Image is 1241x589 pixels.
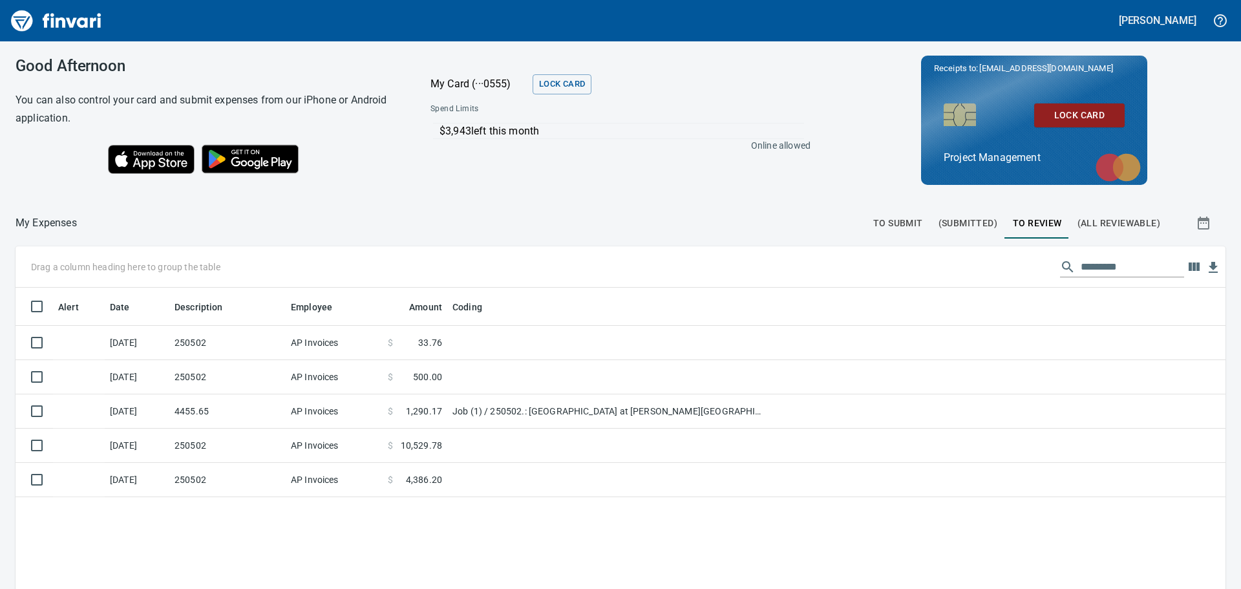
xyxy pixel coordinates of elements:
[16,57,398,75] h3: Good Afternoon
[110,299,130,315] span: Date
[939,215,997,231] span: (Submitted)
[409,299,442,315] span: Amount
[452,299,499,315] span: Coding
[1119,14,1196,27] h5: [PERSON_NAME]
[934,62,1134,75] p: Receipts to:
[58,299,96,315] span: Alert
[105,360,169,394] td: [DATE]
[195,138,306,180] img: Get it on Google Play
[16,91,398,127] h6: You can also control your card and submit expenses from our iPhone or Android application.
[406,473,442,486] span: 4,386.20
[873,215,923,231] span: To Submit
[175,299,223,315] span: Description
[413,370,442,383] span: 500.00
[110,299,147,315] span: Date
[1045,107,1114,123] span: Lock Card
[286,394,383,429] td: AP Invoices
[105,463,169,497] td: [DATE]
[447,394,770,429] td: Job (1) / 250502.: [GEOGRAPHIC_DATA] at [PERSON_NAME][GEOGRAPHIC_DATA] / 1003. .: General Require...
[286,463,383,497] td: AP Invoices
[1034,103,1125,127] button: Lock Card
[1116,10,1200,30] button: [PERSON_NAME]
[175,299,240,315] span: Description
[286,429,383,463] td: AP Invoices
[286,326,383,360] td: AP Invoices
[16,215,77,231] nav: breadcrumb
[8,5,105,36] img: Finvari
[406,405,442,418] span: 1,290.17
[105,394,169,429] td: [DATE]
[105,326,169,360] td: [DATE]
[105,429,169,463] td: [DATE]
[286,360,383,394] td: AP Invoices
[291,299,332,315] span: Employee
[1089,147,1147,188] img: mastercard.svg
[420,139,811,152] p: Online allowed
[1013,215,1062,231] span: To Review
[430,103,643,116] span: Spend Limits
[418,336,442,349] span: 33.76
[388,370,393,383] span: $
[388,405,393,418] span: $
[1077,215,1160,231] span: (All Reviewable)
[169,429,286,463] td: 250502
[169,394,286,429] td: 4455.65
[944,150,1125,166] p: Project Management
[401,439,442,452] span: 10,529.78
[31,261,220,273] p: Drag a column heading here to group the table
[430,76,527,92] p: My Card (···0555)
[440,123,804,139] p: $3,943 left this month
[169,326,286,360] td: 250502
[1184,257,1204,277] button: Choose columns to display
[533,74,591,94] button: Lock Card
[291,299,349,315] span: Employee
[978,62,1114,74] span: [EMAIL_ADDRESS][DOMAIN_NAME]
[58,299,79,315] span: Alert
[452,299,482,315] span: Coding
[388,439,393,452] span: $
[388,336,393,349] span: $
[16,215,77,231] p: My Expenses
[539,77,585,92] span: Lock Card
[388,473,393,486] span: $
[169,360,286,394] td: 250502
[1204,258,1223,277] button: Download Table
[392,299,442,315] span: Amount
[1184,208,1225,239] button: Show transactions within a particular date range
[169,463,286,497] td: 250502
[108,145,195,174] img: Download on the App Store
